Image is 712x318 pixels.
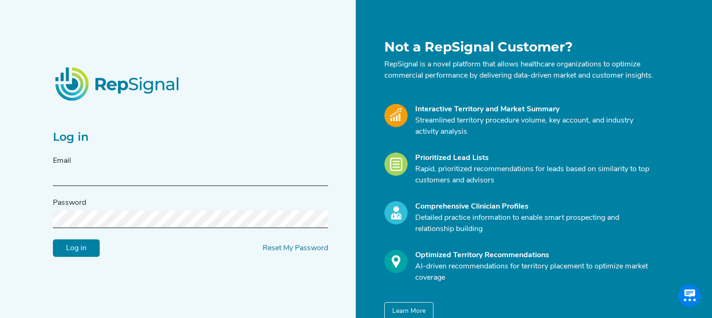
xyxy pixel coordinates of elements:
[384,104,408,127] img: Market_Icon.a700a4ad.svg
[44,56,192,112] img: RepSignalLogo.20539ed3.png
[53,239,100,257] input: Log in
[415,115,654,137] p: Streamlined territory procedure volume, key account, and industry activity analysis
[384,250,408,273] img: Optimize_Icon.261f85db.svg
[415,104,654,115] div: Interactive Territory and Market Summary
[415,261,654,283] p: AI-driven recommendations for territory placement to optimize market coverage
[415,152,654,164] div: Prioritized Lead Lists
[415,164,654,186] p: Rapid, prioritized recommendations for leads based on similarity to top customers and advisors
[384,39,654,55] h1: Not a RepSignal Customer?
[415,250,654,261] div: Optimized Territory Recommendations
[384,59,654,81] p: RepSignal is a novel platform that allows healthcare organizations to optimize commercial perform...
[415,212,654,235] p: Detailed practice information to enable smart prospecting and relationship building
[263,245,328,252] a: Reset My Password
[384,201,408,224] img: Profile_Icon.739e2aba.svg
[415,201,654,212] div: Comprehensive Clinician Profiles
[384,152,408,176] img: Leads_Icon.28e8c528.svg
[53,197,86,209] label: Password
[53,130,328,144] h2: Log in
[53,155,71,166] label: Email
